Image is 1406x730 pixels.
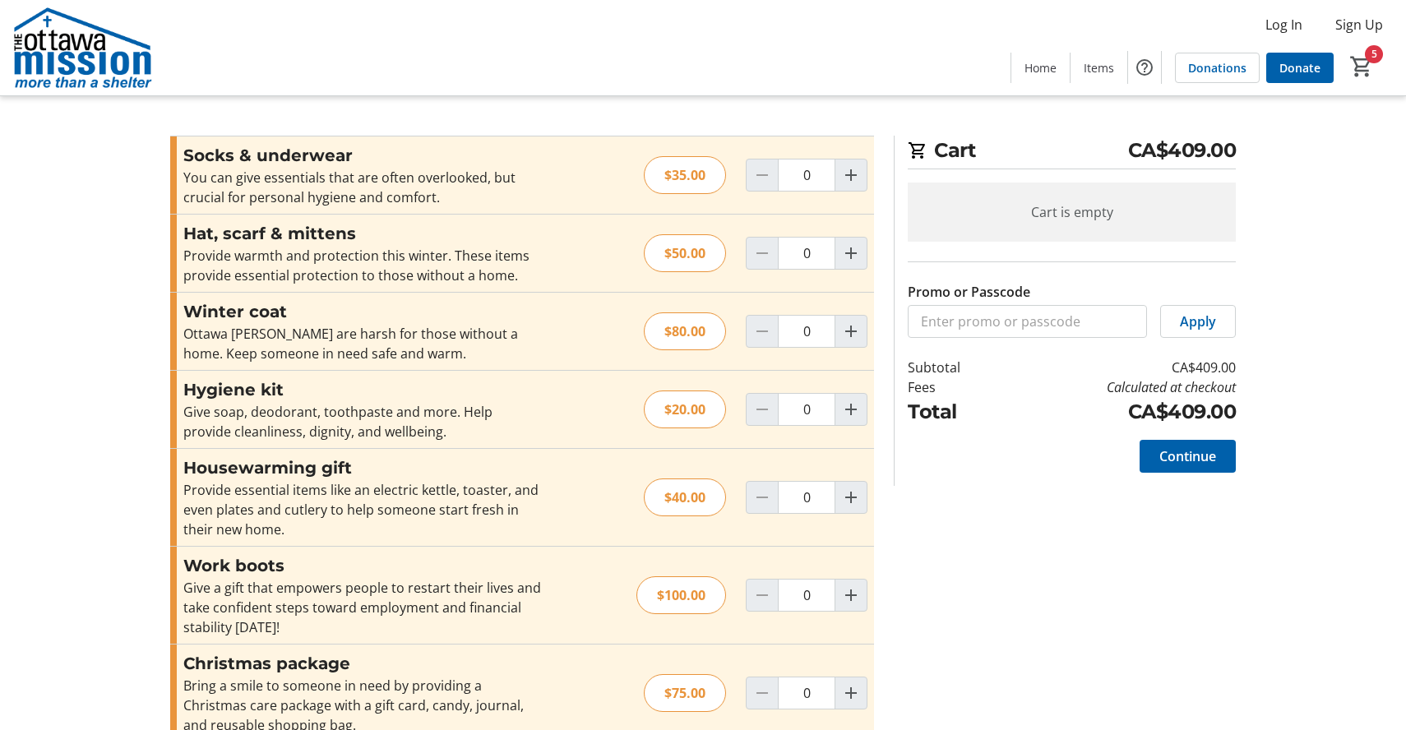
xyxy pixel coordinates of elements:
button: Help [1128,51,1161,84]
button: Increment by one [835,159,867,191]
h3: Hat, scarf & mittens [183,221,543,246]
input: Socks & underwear Quantity [778,159,835,192]
div: $40.00 [644,478,726,516]
img: The Ottawa Mission's Logo [10,7,156,89]
span: Sign Up [1335,15,1383,35]
td: Fees [908,377,1003,397]
button: Continue [1140,440,1236,473]
h3: Hygiene kit [183,377,543,402]
button: Increment by one [835,238,867,269]
td: Calculated at checkout [1003,377,1236,397]
a: Items [1071,53,1127,83]
button: Sign Up [1322,12,1396,38]
div: $100.00 [636,576,726,614]
span: CA$409.00 [1128,136,1237,165]
button: Increment by one [835,316,867,347]
td: CA$409.00 [1003,397,1236,427]
td: CA$409.00 [1003,358,1236,377]
div: Give a gift that empowers people to restart their lives and take confident steps toward employmen... [183,578,543,637]
a: Home [1011,53,1070,83]
div: Provide warmth and protection this winter. These items provide essential protection to those with... [183,246,543,285]
h3: Socks & underwear [183,143,543,168]
h3: Christmas package [183,651,543,676]
h3: Work boots [183,553,543,578]
div: Provide essential items like an electric kettle, toaster, and even plates and cutlery to help som... [183,480,543,539]
div: $20.00 [644,390,726,428]
input: Work boots Quantity [778,579,835,612]
input: Enter promo or passcode [908,305,1147,338]
input: Hygiene kit Quantity [778,393,835,426]
button: Increment by one [835,677,867,709]
a: Donate [1266,53,1334,83]
h2: Cart [908,136,1236,169]
div: $80.00 [644,312,726,350]
div: Ottawa [PERSON_NAME] are harsh for those without a home. Keep someone in need safe and warm. [183,324,543,363]
div: You can give essentials that are often overlooked, but crucial for personal hygiene and comfort. [183,168,543,207]
button: Cart [1347,52,1376,81]
a: Donations [1175,53,1260,83]
button: Increment by one [835,580,867,611]
button: Increment by one [835,482,867,513]
div: $50.00 [644,234,726,272]
span: Items [1084,59,1114,76]
span: Continue [1159,446,1216,466]
input: Housewarming gift Quantity [778,481,835,514]
div: Cart is empty [908,182,1236,242]
label: Promo or Passcode [908,282,1030,302]
div: $75.00 [644,674,726,712]
button: Increment by one [835,394,867,425]
div: Give soap, deodorant, toothpaste and more. Help provide cleanliness, dignity, and wellbeing. [183,402,543,441]
span: Apply [1180,312,1216,331]
button: Log In [1252,12,1316,38]
td: Subtotal [908,358,1003,377]
input: Winter coat Quantity [778,315,835,348]
td: Total [908,397,1003,427]
h3: Housewarming gift [183,455,543,480]
input: Hat, scarf & mittens Quantity [778,237,835,270]
span: Log In [1265,15,1302,35]
div: $35.00 [644,156,726,194]
h3: Winter coat [183,299,543,324]
button: Apply [1160,305,1236,338]
span: Donate [1279,59,1320,76]
span: Donations [1188,59,1246,76]
input: Christmas package Quantity [778,677,835,709]
span: Home [1024,59,1057,76]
